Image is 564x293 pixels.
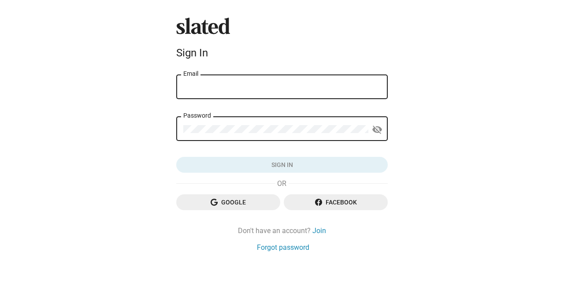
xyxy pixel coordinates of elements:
button: Facebook [284,194,388,210]
span: Google [183,194,273,210]
mat-icon: visibility_off [372,123,382,137]
img: npw-badge-icon-locked.svg [367,89,375,96]
span: Facebook [291,194,381,210]
sl-branding: Sign In [176,18,388,63]
a: Forgot password [257,243,309,252]
div: Sign In [176,47,388,59]
a: Join [312,226,326,235]
div: Don't have an account? [176,226,388,235]
button: Google [176,194,280,210]
button: Show password [368,121,386,138]
img: npw-badge-icon-locked.svg [355,131,362,138]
